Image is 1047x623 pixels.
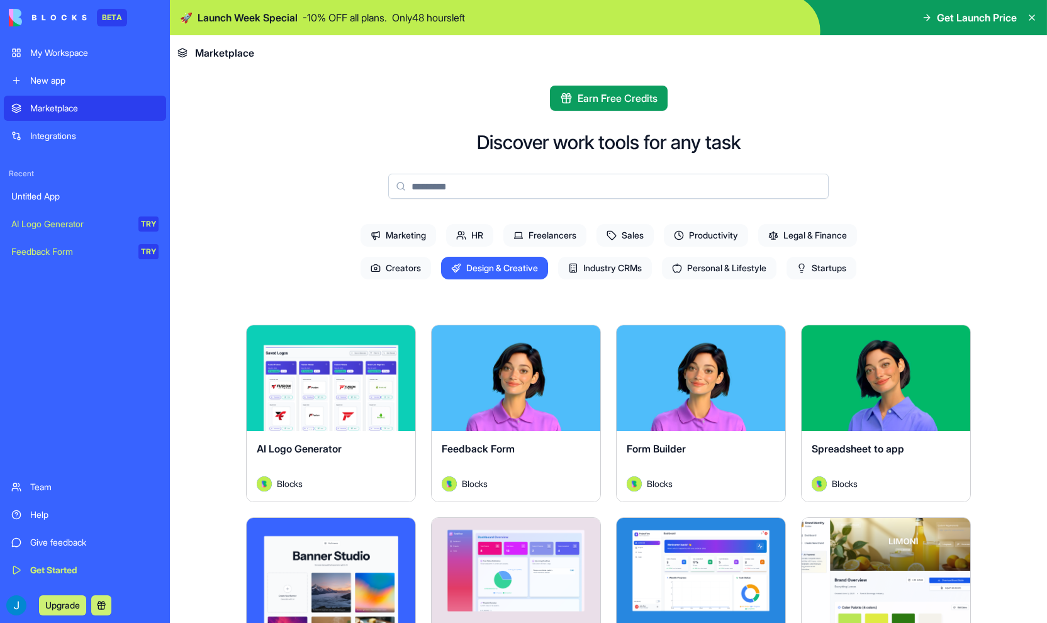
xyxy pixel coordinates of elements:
[832,477,858,490] span: Blocks
[9,9,127,26] a: BETA
[30,102,159,115] div: Marketplace
[361,257,431,279] span: Creators
[431,325,601,502] a: Feedback FormAvatarBlocks
[4,474,166,500] a: Team
[4,211,166,237] a: AI Logo GeneratorTRY
[4,502,166,527] a: Help
[39,598,86,611] a: Upgrade
[4,68,166,93] a: New app
[462,477,488,490] span: Blocks
[6,595,26,615] img: ACg8ocLDrh1sOZy-O5AbPCRVumVm_cvbYBWHmLZS2U8_8bUckCUwUA=s96-c
[812,442,904,455] span: Spreadsheet to app
[4,530,166,555] a: Give feedback
[198,10,298,25] span: Launch Week Special
[442,476,457,491] img: Avatar
[257,476,272,491] img: Avatar
[4,169,166,179] span: Recent
[30,47,159,59] div: My Workspace
[596,224,654,247] span: Sales
[303,10,387,25] p: - 10 % OFF all plans.
[578,91,658,106] span: Earn Free Credits
[441,257,548,279] span: Design & Creative
[30,130,159,142] div: Integrations
[277,477,303,490] span: Blocks
[616,325,786,502] a: Form BuilderAvatarBlocks
[30,74,159,87] div: New app
[558,257,652,279] span: Industry CRMs
[11,190,159,203] div: Untitled App
[758,224,857,247] span: Legal & Finance
[446,224,493,247] span: HR
[180,10,193,25] span: 🚀
[4,40,166,65] a: My Workspace
[4,123,166,149] a: Integrations
[812,476,827,491] img: Avatar
[11,245,130,258] div: Feedback Form
[11,218,130,230] div: AI Logo Generator
[627,442,686,455] span: Form Builder
[4,184,166,209] a: Untitled App
[937,10,1017,25] span: Get Launch Price
[442,442,515,455] span: Feedback Form
[138,216,159,232] div: TRY
[39,595,86,615] button: Upgrade
[195,45,254,60] span: Marketplace
[787,257,856,279] span: Startups
[246,325,416,502] a: AI Logo GeneratorAvatarBlocks
[664,224,748,247] span: Productivity
[627,476,642,491] img: Avatar
[392,10,465,25] p: Only 48 hours left
[662,257,776,279] span: Personal & Lifestyle
[30,536,159,549] div: Give feedback
[257,442,342,455] span: AI Logo Generator
[30,508,159,521] div: Help
[647,477,673,490] span: Blocks
[138,244,159,259] div: TRY
[361,224,436,247] span: Marketing
[97,9,127,26] div: BETA
[9,9,87,26] img: logo
[4,239,166,264] a: Feedback FormTRY
[550,86,668,111] button: Earn Free Credits
[4,558,166,583] a: Get Started
[503,224,586,247] span: Freelancers
[477,131,741,154] h2: Discover work tools for any task
[4,96,166,121] a: Marketplace
[30,481,159,493] div: Team
[801,325,971,502] a: Spreadsheet to appAvatarBlocks
[30,564,159,576] div: Get Started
